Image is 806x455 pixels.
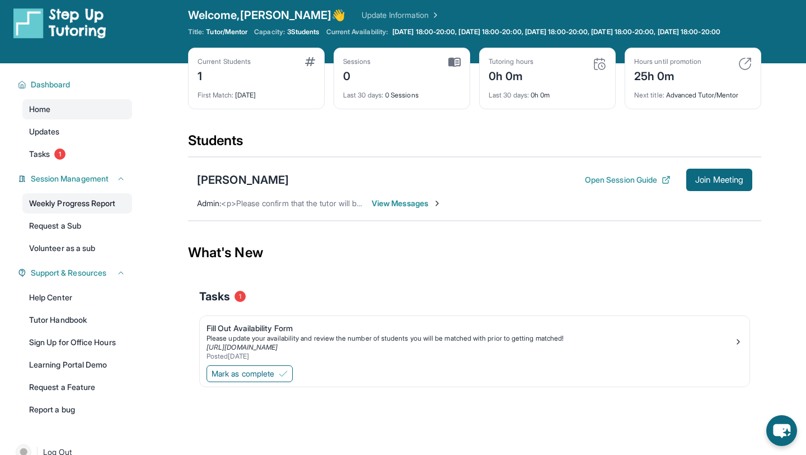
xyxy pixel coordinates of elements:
[22,400,132,420] a: Report a bug
[188,7,346,23] span: Welcome, [PERSON_NAME] 👋
[26,173,125,184] button: Session Management
[31,267,106,278] span: Support & Resources
[26,79,125,90] button: Dashboard
[392,27,720,36] span: [DATE] 18:00-20:00, [DATE] 18:00-20:00, [DATE] 18:00-20:00, [DATE] 18:00-20:00, [DATE] 18:00-20:00
[26,267,125,278] button: Support & Resources
[287,27,320,36] span: 3 Students
[448,57,461,67] img: card
[279,369,288,378] img: Mark as complete
[22,287,132,308] a: Help Center
[343,57,371,66] div: Sessions
[695,177,743,183] span: Join Meeting
[22,99,132,119] a: Home
[198,91,233,99] span: First Match :
[326,27,388,36] span: Current Availability:
[489,91,529,99] span: Last 30 days :
[200,316,749,363] a: Fill Out Availability FormPlease update your availability and review the number of students you w...
[634,66,701,84] div: 25h 0m
[221,198,625,208] span: <p>Please confirm that the tutor will be able to attend your first assigned meeting time before j...
[31,173,109,184] span: Session Management
[54,148,65,160] span: 1
[207,352,734,361] div: Posted [DATE]
[206,27,247,36] span: Tutor/Mentor
[22,332,132,352] a: Sign Up for Office Hours
[362,10,440,21] a: Update Information
[29,148,50,160] span: Tasks
[489,66,533,84] div: 0h 0m
[22,122,132,142] a: Updates
[13,7,106,39] img: logo
[207,334,734,343] div: Please update your availability and review the number of students you will be matched with prior ...
[207,323,734,334] div: Fill Out Availability Form
[188,228,761,277] div: What's New
[489,84,606,100] div: 0h 0m
[489,57,533,66] div: Tutoring hours
[31,79,71,90] span: Dashboard
[22,310,132,330] a: Tutor Handbook
[235,291,246,302] span: 1
[22,216,132,236] a: Request a Sub
[343,66,371,84] div: 0
[305,57,315,66] img: card
[198,84,315,100] div: [DATE]
[343,91,383,99] span: Last 30 days :
[634,84,752,100] div: Advanced Tutor/Mentor
[188,132,761,156] div: Students
[29,126,60,137] span: Updates
[29,104,50,115] span: Home
[22,238,132,258] a: Volunteer as a sub
[390,27,723,36] a: [DATE] 18:00-20:00, [DATE] 18:00-20:00, [DATE] 18:00-20:00, [DATE] 18:00-20:00, [DATE] 18:00-20:00
[198,57,251,66] div: Current Students
[22,377,132,397] a: Request a Feature
[254,27,285,36] span: Capacity:
[593,57,606,71] img: card
[199,289,230,304] span: Tasks
[686,169,752,191] button: Join Meeting
[22,144,132,164] a: Tasks1
[738,57,752,71] img: card
[198,66,251,84] div: 1
[429,10,440,21] img: Chevron Right
[585,174,671,185] button: Open Session Guide
[197,172,289,188] div: [PERSON_NAME]
[433,199,442,208] img: Chevron-Right
[634,57,701,66] div: Hours until promotion
[22,193,132,213] a: Weekly Progress Report
[207,365,293,382] button: Mark as complete
[766,415,797,446] button: chat-button
[212,368,274,379] span: Mark as complete
[188,27,204,36] span: Title:
[22,355,132,375] a: Learning Portal Demo
[372,198,442,209] span: View Messages
[207,343,278,351] a: [URL][DOMAIN_NAME]
[197,198,221,208] span: Admin :
[634,91,664,99] span: Next title :
[343,84,461,100] div: 0 Sessions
